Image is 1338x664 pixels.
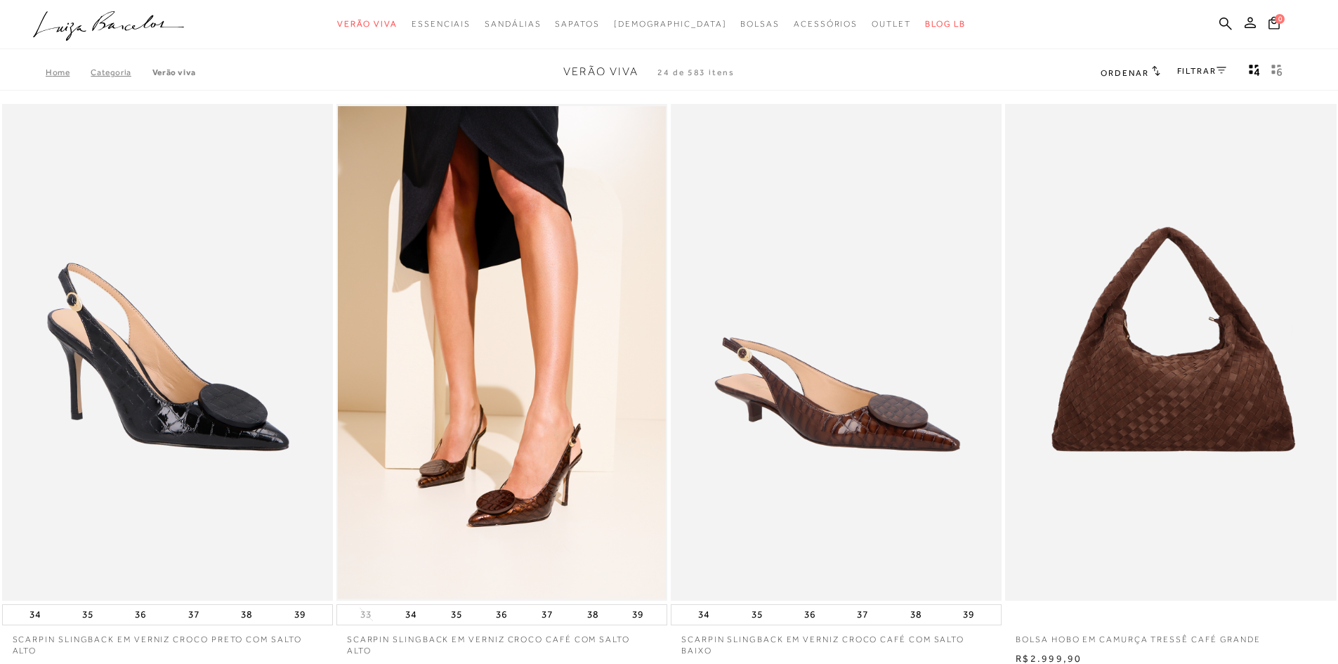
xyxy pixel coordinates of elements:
span: Ordenar [1101,68,1148,78]
a: categoryNavScreenReaderText [740,11,780,37]
button: 37 [537,605,557,625]
a: categoryNavScreenReaderText [485,11,541,37]
a: SCARPIN SLINGBACK EM VERNIZ CROCO CAFÉ COM SALTO ALTO [336,625,667,658]
button: 36 [492,605,511,625]
a: noSubCategoriesText [614,11,727,37]
a: categoryNavScreenReaderText [555,11,599,37]
a: SCARPIN SLINGBACK EM VERNIZ CROCO PRETO COM SALTO ALTO [2,625,333,658]
a: SCARPIN SLINGBACK EM VERNIZ CROCO CAFÉ COM SALTO BAIXO SCARPIN SLINGBACK EM VERNIZ CROCO CAFÉ COM... [672,106,1000,599]
button: 0 [1264,15,1284,34]
button: 36 [131,605,150,625]
button: 39 [959,605,978,625]
span: R$2.999,90 [1016,653,1082,664]
button: 35 [447,605,466,625]
span: Sandálias [485,19,541,29]
span: BLOG LB [925,19,966,29]
a: BOLSA HOBO EM CAMURÇA TRESSÊ CAFÉ GRANDE BOLSA HOBO EM CAMURÇA TRESSÊ CAFÉ GRANDE [1006,106,1334,599]
span: Essenciais [412,19,471,29]
a: BLOG LB [925,11,966,37]
button: 38 [583,605,603,625]
a: categoryNavScreenReaderText [337,11,398,37]
img: SCARPIN SLINGBACK EM VERNIZ CROCO PRETO COM SALTO ALTO [4,106,332,599]
span: Verão Viva [563,65,638,78]
button: 36 [800,605,820,625]
a: categoryNavScreenReaderText [794,11,858,37]
button: 34 [401,605,421,625]
a: categoryNavScreenReaderText [412,11,471,37]
button: 39 [628,605,648,625]
a: SCARPIN SLINGBACK EM VERNIZ CROCO CAFÉ COM SALTO BAIXO [671,625,1002,658]
button: 37 [853,605,872,625]
a: Home [46,67,91,77]
button: 34 [694,605,714,625]
a: Categoria [91,67,152,77]
button: 37 [184,605,204,625]
button: 35 [747,605,767,625]
span: [DEMOGRAPHIC_DATA] [614,19,727,29]
button: 39 [290,605,310,625]
a: Verão Viva [152,67,196,77]
span: 24 de 583 itens [657,67,735,77]
a: categoryNavScreenReaderText [872,11,911,37]
a: FILTRAR [1177,66,1226,76]
button: 33 [356,608,376,621]
img: SCARPIN SLINGBACK EM VERNIZ CROCO CAFÉ COM SALTO BAIXO [672,106,1000,599]
button: 38 [906,605,926,625]
span: Verão Viva [337,19,398,29]
span: Bolsas [740,19,780,29]
button: Mostrar 4 produtos por linha [1245,63,1264,82]
button: 34 [25,605,45,625]
a: SCARPIN SLINGBACK EM VERNIZ CROCO PRETO COM SALTO ALTO SCARPIN SLINGBACK EM VERNIZ CROCO PRETO CO... [4,106,332,599]
span: Sapatos [555,19,599,29]
img: SCARPIN SLINGBACK EM VERNIZ CROCO CAFÉ COM SALTO ALTO [338,106,666,599]
button: 35 [78,605,98,625]
button: 38 [237,605,256,625]
a: SCARPIN SLINGBACK EM VERNIZ CROCO CAFÉ COM SALTO ALTO SCARPIN SLINGBACK EM VERNIZ CROCO CAFÉ COM ... [338,106,666,599]
span: 0 [1275,14,1285,24]
img: BOLSA HOBO EM CAMURÇA TRESSÊ CAFÉ GRANDE [1006,106,1334,599]
a: BOLSA HOBO EM CAMURÇA TRESSÊ CAFÉ GRANDE [1005,625,1336,646]
span: Acessórios [794,19,858,29]
span: Outlet [872,19,911,29]
button: gridText6Desc [1267,63,1287,82]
